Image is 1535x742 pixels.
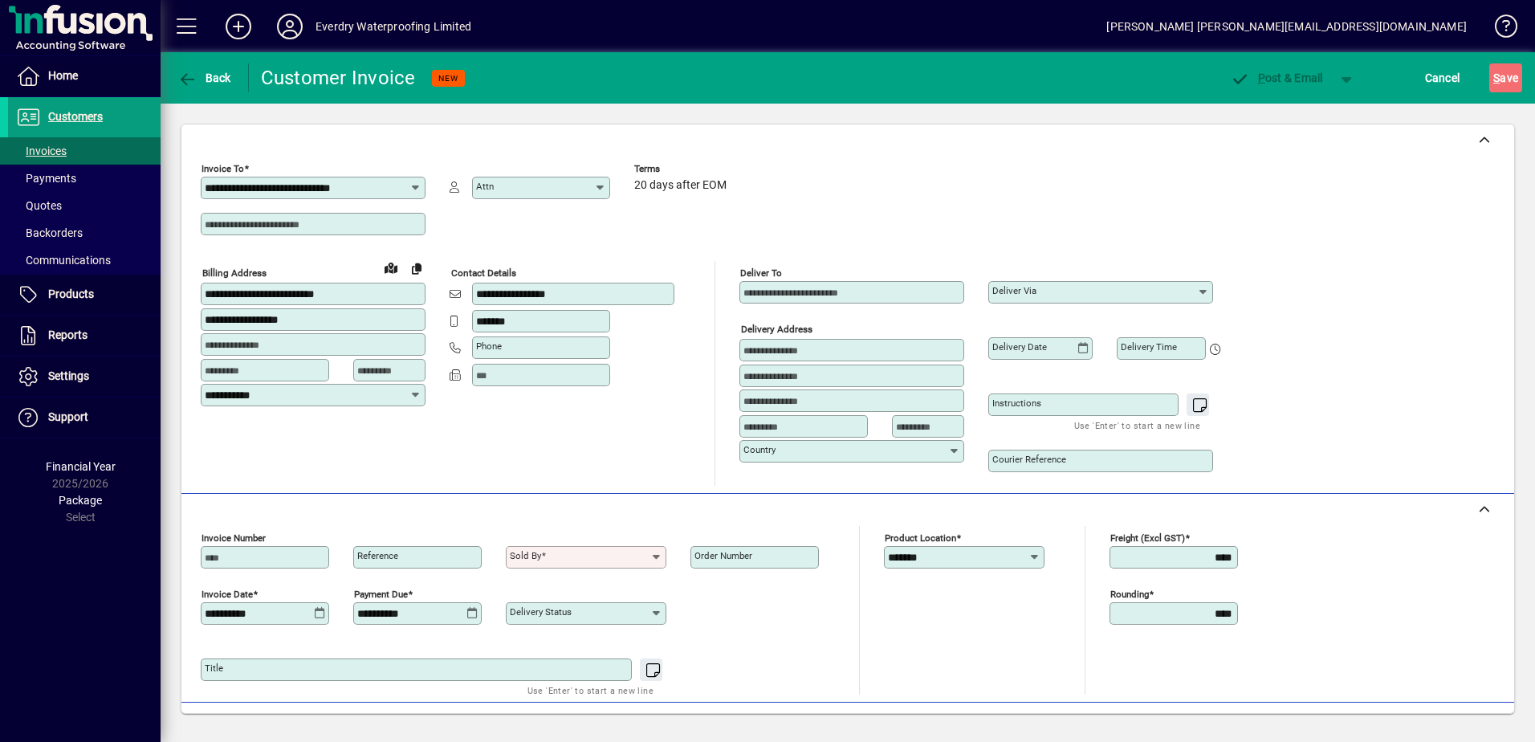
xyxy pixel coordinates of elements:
[205,662,223,674] mat-label: Title
[694,550,752,561] mat-label: Order number
[992,454,1066,465] mat-label: Courier Reference
[1106,14,1467,39] div: [PERSON_NAME] [PERSON_NAME][EMAIL_ADDRESS][DOMAIN_NAME]
[510,550,541,561] mat-label: Sold by
[8,137,161,165] a: Invoices
[743,444,776,455] mat-label: Country
[16,254,111,267] span: Communications
[8,247,161,274] a: Communications
[173,63,235,92] button: Back
[1397,711,1478,740] button: Product
[1405,712,1470,738] span: Product
[885,532,956,544] mat-label: Product location
[8,397,161,438] a: Support
[1103,712,1185,738] span: Product History
[264,12,316,41] button: Profile
[316,14,471,39] div: Everdry Waterproofing Limited
[992,341,1047,353] mat-label: Delivery date
[992,397,1041,409] mat-label: Instructions
[48,287,94,300] span: Products
[1483,3,1515,55] a: Knowledge Base
[1493,71,1500,84] span: S
[354,589,408,600] mat-label: Payment due
[1421,63,1464,92] button: Cancel
[8,275,161,315] a: Products
[438,73,458,84] span: NEW
[202,532,266,544] mat-label: Invoice number
[177,71,231,84] span: Back
[992,285,1036,296] mat-label: Deliver via
[527,681,653,699] mat-hint: Use 'Enter' to start a new line
[634,164,731,174] span: Terms
[8,357,161,397] a: Settings
[202,589,253,600] mat-label: Invoice date
[740,267,782,279] mat-label: Deliver To
[1097,711,1191,740] button: Product History
[16,226,83,239] span: Backorders
[8,219,161,247] a: Backorders
[59,494,102,507] span: Package
[161,63,249,92] app-page-header-button: Back
[8,56,161,96] a: Home
[48,328,88,341] span: Reports
[634,179,727,192] span: 20 days after EOM
[1230,71,1323,84] span: ost & Email
[1493,65,1518,91] span: ave
[1110,532,1185,544] mat-label: Freight (excl GST)
[48,110,103,123] span: Customers
[8,165,161,192] a: Payments
[476,340,502,352] mat-label: Phone
[510,606,572,618] mat-label: Delivery status
[8,316,161,356] a: Reports
[48,369,89,382] span: Settings
[1258,71,1265,84] span: P
[16,172,76,185] span: Payments
[261,65,416,91] div: Customer Invoice
[16,145,67,157] span: Invoices
[404,255,430,281] button: Copy to Delivery address
[48,69,78,82] span: Home
[202,163,244,174] mat-label: Invoice To
[378,255,404,280] a: View on map
[357,550,398,561] mat-label: Reference
[1222,63,1331,92] button: Post & Email
[1074,416,1200,434] mat-hint: Use 'Enter' to start a new line
[46,460,116,473] span: Financial Year
[1489,63,1522,92] button: Save
[213,12,264,41] button: Add
[48,410,88,423] span: Support
[8,192,161,219] a: Quotes
[1121,341,1177,353] mat-label: Delivery time
[16,199,62,212] span: Quotes
[476,181,494,192] mat-label: Attn
[1110,589,1149,600] mat-label: Rounding
[1425,65,1460,91] span: Cancel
